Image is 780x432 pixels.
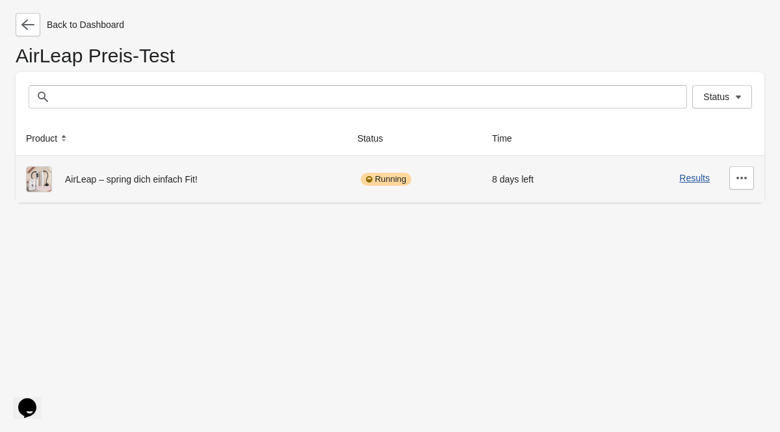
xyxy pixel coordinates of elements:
button: Time [487,127,530,150]
button: Status [692,85,752,108]
h1: AirLeap Preis-Test [16,49,764,72]
div: AirLeap – spring dich einfach Fit! [26,166,337,192]
div: Back to Dashboard [16,13,764,36]
button: Status [352,127,402,150]
div: 8 days left [492,166,578,192]
span: Status [703,92,729,102]
button: Product [21,127,75,150]
div: Running [361,173,411,186]
button: Results [679,173,710,183]
iframe: chat widget [13,380,55,419]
